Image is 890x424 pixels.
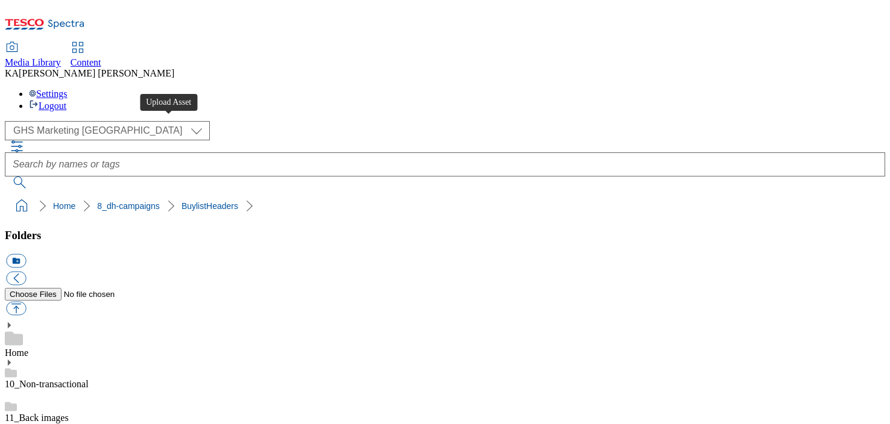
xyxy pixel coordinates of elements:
[29,101,66,111] a: Logout
[5,195,885,217] nav: breadcrumb
[71,57,101,67] span: Content
[12,196,31,216] a: home
[29,89,68,99] a: Settings
[5,57,61,67] span: Media Library
[5,68,19,78] span: KA
[5,229,885,242] h3: Folders
[181,201,238,211] a: BuylistHeaders
[19,68,174,78] span: [PERSON_NAME] [PERSON_NAME]
[5,348,28,358] a: Home
[5,413,69,423] a: 11_Back images
[5,379,89,389] a: 10_Non-transactional
[5,152,885,176] input: Search by names or tags
[5,43,61,68] a: Media Library
[53,201,75,211] a: Home
[71,43,101,68] a: Content
[97,201,160,211] a: 8_dh-campaigns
